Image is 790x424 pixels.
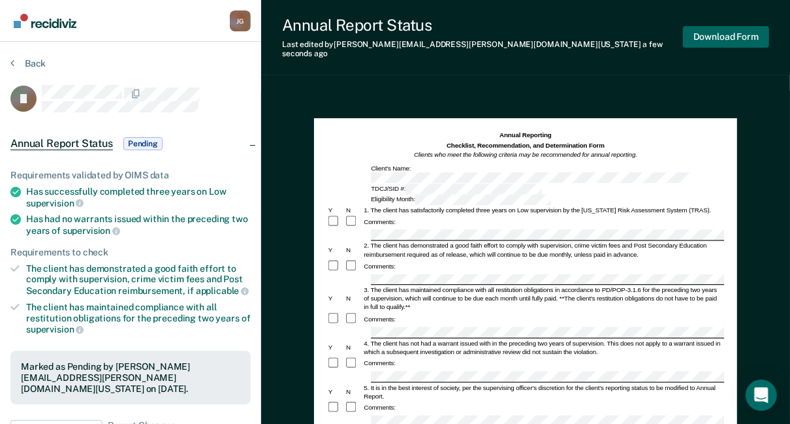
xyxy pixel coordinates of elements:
[14,14,76,28] img: Recidiviz
[345,246,362,254] div: N
[26,214,251,236] div: Has had no warrants issued within the preceding two years of
[362,242,724,259] div: 2. The client has demonstrated a good faith effort to comply with supervision, crime victim fees ...
[414,151,637,158] em: Clients who meet the following criteria may be recommended for annual reporting.
[362,262,397,270] div: Comments:
[362,383,724,400] div: 5. It is in the best interest of society, per the supervising officer's discretion for the client...
[327,246,345,254] div: Y
[362,218,397,226] div: Comments:
[345,343,362,351] div: N
[230,10,251,31] div: J G
[345,206,362,214] div: N
[63,225,120,236] span: supervision
[10,247,251,258] div: Requirements to check
[327,343,345,351] div: Y
[370,194,552,205] div: Eligibility Month:
[370,184,543,195] div: TDCJ/SID #:
[362,206,724,214] div: 1. The client has satisfactorily completed three years on Low supervision by the [US_STATE] Risk ...
[26,324,84,334] span: supervision
[282,40,663,58] span: a few seconds ago
[10,137,113,150] span: Annual Report Status
[21,361,240,394] div: Marked as Pending by [PERSON_NAME][EMAIL_ADDRESS][PERSON_NAME][DOMAIN_NAME][US_STATE] on [DATE].
[345,295,362,303] div: N
[362,359,397,368] div: Comments:
[282,40,683,59] div: Last edited by [PERSON_NAME][EMAIL_ADDRESS][PERSON_NAME][DOMAIN_NAME][US_STATE]
[327,387,345,396] div: Y
[196,285,249,296] span: applicable
[447,141,605,148] strong: Checklist, Recommendation, and Determination Form
[362,315,397,323] div: Comments:
[282,16,683,35] div: Annual Report Status
[746,380,777,411] div: Open Intercom Messenger
[362,338,724,355] div: 4. The client has not had a warrant issued with in the preceding two years of supervision. This d...
[123,137,163,150] span: Pending
[499,131,552,139] strong: Annual Reporting
[327,295,345,303] div: Y
[26,263,251,297] div: The client has demonstrated a good faith effort to comply with supervision, crime victim fees and...
[10,57,46,69] button: Back
[362,403,397,412] div: Comments:
[683,26,769,48] button: Download Form
[26,198,84,208] span: supervision
[362,285,724,311] div: 3. The client has maintained compliance with all restitution obligations in accordance to PD/POP-...
[26,186,251,208] div: Has successfully completed three years on Low
[26,302,251,335] div: The client has maintained compliance with all restitution obligations for the preceding two years of
[327,206,345,214] div: Y
[10,170,251,181] div: Requirements validated by OIMS data
[230,10,251,31] button: Profile dropdown button
[345,387,362,396] div: N
[370,163,724,183] div: Client's Name:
